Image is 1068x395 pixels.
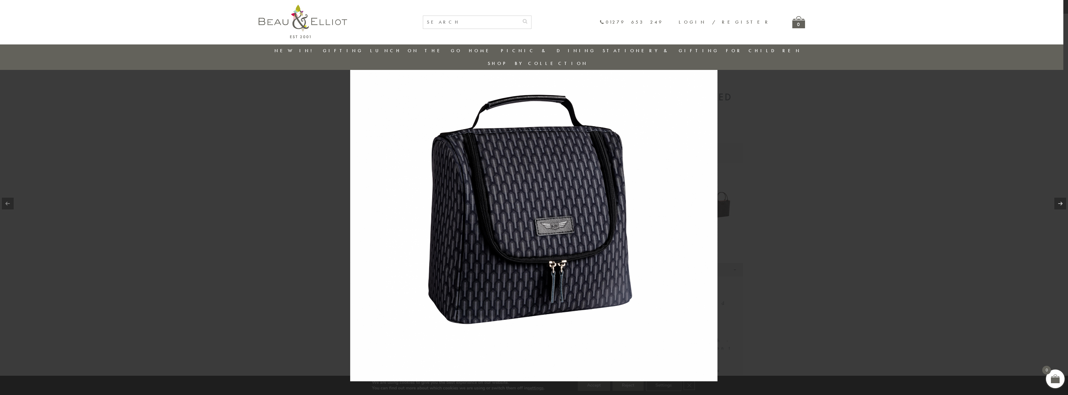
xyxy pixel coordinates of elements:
a: 0 [792,16,805,28]
a: Gifting [323,48,363,54]
a: Stationery & Gifting [603,48,719,54]
a: New in! [274,48,316,54]
a: 01279 653 249 [600,20,663,25]
img: logo [259,5,347,38]
a: Next [1054,198,1066,209]
a: Lunch On The Go [370,48,462,54]
a: Picnic & Dining [501,48,596,54]
input: SEARCH [423,16,519,29]
img: 36393-Large-lunch-bag-scaled.jpg [350,14,717,381]
a: Home [469,48,494,54]
a: For Children [726,48,801,54]
a: Shop by collection [488,60,588,67]
a: Previous [2,198,14,209]
a: Login / Register [679,19,771,25]
span: 0 [1042,366,1051,374]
